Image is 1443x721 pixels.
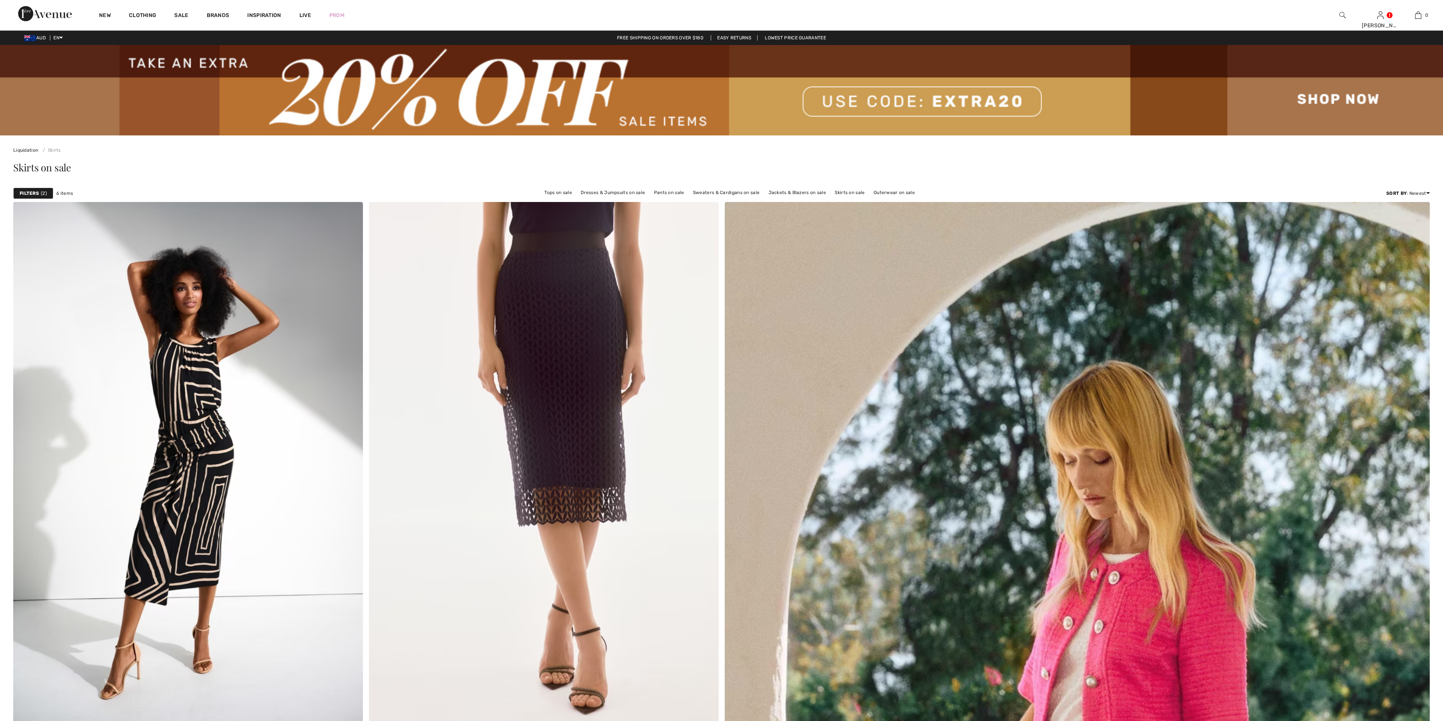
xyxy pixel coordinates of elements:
span: 0 [1425,12,1428,19]
a: Jackets & Blazers on sale [765,188,830,197]
img: 1ère Avenue [18,6,72,21]
a: Skirts [40,148,61,153]
a: 0 [1400,11,1437,20]
a: Clothing [129,12,156,20]
a: Sweaters & Cardigans on sale [689,188,763,197]
a: Sale [174,12,188,20]
div: : Newest [1386,190,1430,197]
a: Tops on sale [541,188,576,197]
a: New [99,12,111,20]
span: AUD [24,35,49,40]
a: Prom [329,11,344,19]
a: Outerwear on sale [870,188,919,197]
a: Lowest Price Guarantee [759,35,832,40]
div: [PERSON_NAME] [1362,22,1399,30]
img: My Bag [1415,11,1421,20]
a: Pants on sale [650,188,688,197]
a: Easy Returns [711,35,758,40]
a: Brands [207,12,229,20]
img: My Info [1377,11,1384,20]
a: Liquidation [13,148,38,153]
iframe: Opens a widget where you can find more information [1395,664,1435,683]
span: Skirts on sale [13,161,71,174]
img: search the website [1339,11,1346,20]
a: Skirts on sale [831,188,868,197]
a: Dresses & Jumpsuits on sale [577,188,649,197]
span: 2 [41,190,47,197]
span: 6 items [56,190,73,197]
img: Australian Dollar [24,35,36,41]
strong: Filters [20,190,39,197]
a: Sign In [1377,11,1384,19]
span: Inspiration [247,12,281,20]
span: EN [53,35,63,40]
a: Live [299,11,311,19]
strong: Sort By [1386,191,1407,196]
a: Free shipping on orders over $180 [611,35,710,40]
